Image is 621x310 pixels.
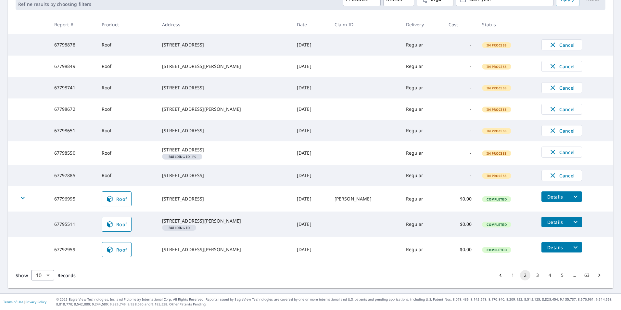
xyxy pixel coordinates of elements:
div: [STREET_ADDRESS][PERSON_NAME] [162,106,286,112]
span: Cancel [548,105,575,113]
td: Regular [401,141,443,165]
td: Roof [96,34,157,56]
button: Go to previous page [495,270,506,280]
td: [DATE] [292,34,329,56]
em: Building ID [169,226,190,229]
a: Roof [102,217,132,232]
button: Go to page 1 [508,270,518,280]
td: 67798550 [49,141,96,165]
th: Cost [443,15,477,34]
div: [STREET_ADDRESS] [162,84,286,91]
td: Roof [96,56,157,77]
td: - [443,98,477,120]
span: Cancel [548,148,575,156]
a: Roof [102,191,132,206]
th: Delivery [401,15,443,34]
td: [DATE] [292,186,329,212]
span: In Process [483,43,511,47]
span: In Process [483,129,511,133]
span: Completed [483,222,510,227]
button: Go to page 3 [532,270,543,280]
td: Regular [401,165,443,186]
th: Status [477,15,536,34]
button: Cancel [541,39,582,50]
span: Cancel [548,172,575,179]
td: Regular [401,98,443,120]
td: Regular [401,237,443,262]
div: [STREET_ADDRESS][PERSON_NAME] [162,246,286,253]
td: $0.00 [443,186,477,212]
td: Regular [401,56,443,77]
span: In Process [483,64,511,69]
span: Details [545,194,565,200]
td: - [443,165,477,186]
span: Completed [483,197,510,201]
a: Privacy Policy [25,300,46,304]
td: 67796995 [49,186,96,212]
span: Completed [483,248,510,252]
div: [STREET_ADDRESS][PERSON_NAME] [162,63,286,70]
span: In Process [483,86,511,90]
td: [DATE] [292,237,329,262]
span: In Process [483,107,511,112]
button: Go to page 5 [557,270,567,280]
span: Roof [106,220,127,228]
button: Cancel [541,61,582,72]
span: Roof [106,195,127,203]
th: Claim ID [329,15,401,34]
td: Regular [401,77,443,98]
span: PS [165,155,200,158]
span: In Process [483,151,511,156]
td: 67798849 [49,56,96,77]
button: Cancel [541,125,582,136]
button: page 2 [520,270,530,280]
td: [DATE] [292,141,329,165]
td: - [443,34,477,56]
div: [STREET_ADDRESS][PERSON_NAME] [162,218,286,224]
button: Go to next page [594,270,604,280]
div: 10 [31,266,54,284]
span: Show [16,272,28,278]
button: detailsBtn-67795511 [541,217,569,227]
div: [STREET_ADDRESS] [162,42,286,48]
th: Product [96,15,157,34]
span: Cancel [548,84,575,92]
td: Regular [401,120,443,141]
td: 67795511 [49,212,96,237]
button: detailsBtn-67792959 [541,242,569,252]
span: Cancel [548,127,575,135]
td: Roof [96,141,157,165]
div: [STREET_ADDRESS] [162,127,286,134]
span: Cancel [548,41,575,49]
button: Cancel [541,82,582,93]
td: [DATE] [292,120,329,141]
div: [STREET_ADDRESS] [162,147,286,153]
button: Cancel [541,104,582,115]
td: 67798672 [49,98,96,120]
div: [STREET_ADDRESS] [162,196,286,202]
p: | [3,300,46,304]
td: 67797885 [49,165,96,186]
td: [PERSON_NAME] [329,186,401,212]
th: Date [292,15,329,34]
th: Report # [49,15,96,34]
td: Roof [96,98,157,120]
button: filesDropdownBtn-67792959 [569,242,582,252]
td: [DATE] [292,212,329,237]
em: Building ID [169,155,190,158]
td: - [443,77,477,98]
td: [DATE] [292,98,329,120]
td: $0.00 [443,237,477,262]
p: Refine results by choosing filters [18,1,91,7]
a: Terms of Use [3,300,23,304]
button: Cancel [541,170,582,181]
span: Details [545,219,565,225]
td: [DATE] [292,165,329,186]
span: Details [545,244,565,251]
td: - [443,120,477,141]
span: Roof [106,246,127,253]
div: … [569,272,580,278]
td: 67798878 [49,34,96,56]
button: filesDropdownBtn-67796995 [569,191,582,202]
td: [DATE] [292,56,329,77]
